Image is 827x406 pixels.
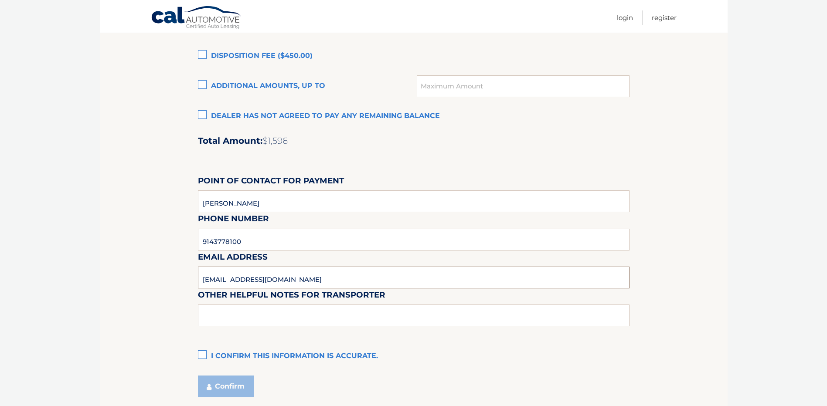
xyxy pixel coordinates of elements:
label: I confirm this information is accurate. [198,348,630,365]
label: Other helpful notes for transporter [198,288,385,304]
label: Disposition Fee ($450.00) [198,47,630,65]
label: Email Address [198,250,268,267]
button: Confirm [198,376,254,397]
label: Additional amounts, up to [198,78,417,95]
a: Cal Automotive [151,6,242,31]
input: Maximum Amount [417,75,629,97]
a: Register [652,10,677,25]
a: Login [617,10,633,25]
span: $1,596 [262,135,288,146]
label: Point of Contact for Payment [198,174,344,190]
label: Dealer has not agreed to pay any remaining balance [198,108,630,125]
h2: Total Amount: [198,135,630,146]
